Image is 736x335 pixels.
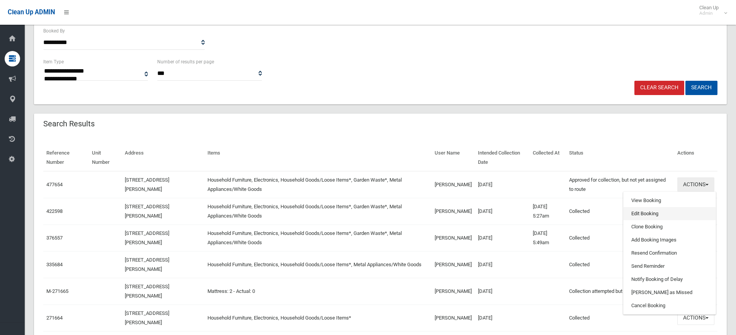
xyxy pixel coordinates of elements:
td: [PERSON_NAME] [432,278,475,304]
td: [PERSON_NAME] [432,224,475,251]
a: Add Booking Images [624,233,716,247]
a: Cancel Booking [624,299,716,312]
label: Item Type [43,58,64,66]
button: Actions [677,177,714,192]
th: Actions [674,145,717,171]
a: [STREET_ADDRESS][PERSON_NAME] [125,177,169,192]
td: [DATE] [475,198,530,224]
td: [PERSON_NAME] [432,171,475,198]
td: [PERSON_NAME] [432,198,475,224]
button: Search [685,81,717,95]
header: Search Results [34,116,104,131]
th: Collected At [530,145,566,171]
small: Admin [699,10,719,16]
a: View Booking [624,194,716,207]
td: Household Furniture, Electronics, Household Goods/Loose Items*, Garden Waste*, Metal Appliances/W... [204,171,432,198]
a: 335684 [46,262,63,267]
td: Household Furniture, Electronics, Household Goods/Loose Items* [204,304,432,331]
th: Address [122,145,204,171]
td: [DATE] [475,171,530,198]
a: Clone Booking [624,220,716,233]
td: Collected [566,224,674,251]
td: [DATE] [475,251,530,278]
td: [DATE] 5:27am [530,198,566,224]
td: Collection attempted but driver reported issues [566,278,674,304]
th: Items [204,145,432,171]
label: Booked By [43,27,65,35]
a: Edit Booking [624,207,716,220]
td: Household Furniture, Electronics, Household Goods/Loose Items*, Garden Waste*, Metal Appliances/W... [204,224,432,251]
td: Approved for collection, but not yet assigned to route [566,171,674,198]
a: Notify Booking of Delay [624,273,716,286]
td: Mattress: 2 - Actual: 0 [204,278,432,304]
a: 376557 [46,235,63,241]
a: 477654 [46,182,63,187]
td: Collected [566,304,674,331]
span: Clean Up ADMIN [8,9,55,16]
button: Actions [677,311,714,325]
th: Reference Number [43,145,89,171]
td: [DATE] [475,224,530,251]
a: 271664 [46,315,63,321]
a: [STREET_ADDRESS][PERSON_NAME] [125,310,169,325]
a: [STREET_ADDRESS][PERSON_NAME] [125,230,169,245]
a: 422598 [46,208,63,214]
th: Intended Collection Date [475,145,530,171]
td: Household Furniture, Electronics, Household Goods/Loose Items*, Garden Waste*, Metal Appliances/W... [204,198,432,224]
td: [DATE] [475,304,530,331]
a: Send Reminder [624,260,716,273]
a: Clear Search [634,81,684,95]
a: M-271665 [46,288,68,294]
a: [STREET_ADDRESS][PERSON_NAME] [125,204,169,219]
td: Collected [566,198,674,224]
td: [DATE] [475,278,530,304]
span: Clean Up [695,5,726,16]
th: Unit Number [89,145,121,171]
a: [PERSON_NAME] as Missed [624,286,716,299]
a: [STREET_ADDRESS][PERSON_NAME] [125,257,169,272]
th: User Name [432,145,475,171]
a: Resend Confirmation [624,247,716,260]
td: [PERSON_NAME] [432,251,475,278]
td: [DATE] 5:49am [530,224,566,251]
td: Collected [566,251,674,278]
th: Status [566,145,674,171]
td: [PERSON_NAME] [432,304,475,331]
a: [STREET_ADDRESS][PERSON_NAME] [125,284,169,299]
label: Number of results per page [157,58,214,66]
td: Household Furniture, Electronics, Household Goods/Loose Items*, Metal Appliances/White Goods [204,251,432,278]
